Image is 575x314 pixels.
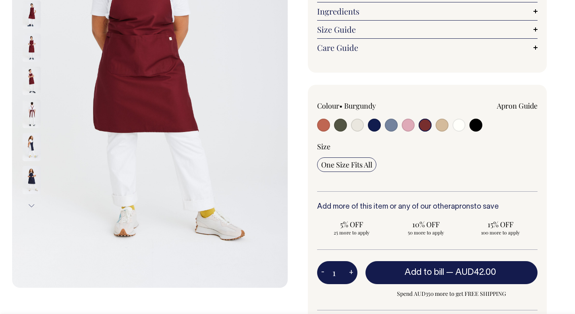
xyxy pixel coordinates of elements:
[317,157,376,172] input: One Size Fits All
[317,142,538,151] div: Size
[365,289,538,299] span: Spend AUD350 more to get FREE SHIPPING
[321,220,382,229] span: 5% OFF
[395,229,457,236] span: 50 more to apply
[365,261,538,284] button: Add to bill —AUD42.00
[391,217,461,238] input: 10% OFF 50 more to apply
[344,101,376,111] label: Burgundy
[455,268,496,276] span: AUD42.00
[469,229,531,236] span: 100 more to apply
[321,160,372,170] span: One Size Fits All
[321,229,382,236] span: 25 more to apply
[23,133,41,161] img: dark-navy
[23,166,41,195] img: dark-navy
[317,6,538,16] a: Ingredients
[446,268,498,276] span: —
[451,203,474,210] a: aprons
[23,67,41,95] img: burgundy
[465,217,535,238] input: 15% OFF 100 more to apply
[339,101,343,111] span: •
[23,1,41,29] img: burgundy
[25,197,37,215] button: Next
[469,220,531,229] span: 15% OFF
[317,217,386,238] input: 5% OFF 25 more to apply
[317,203,538,211] h6: Add more of this item or any of our other to save
[317,101,405,111] div: Colour
[317,43,538,52] a: Care Guide
[395,220,457,229] span: 10% OFF
[317,265,328,281] button: -
[23,34,41,62] img: burgundy
[405,268,444,276] span: Add to bill
[345,265,357,281] button: +
[317,25,538,34] a: Size Guide
[497,101,538,111] a: Apron Guide
[23,100,41,128] img: burgundy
